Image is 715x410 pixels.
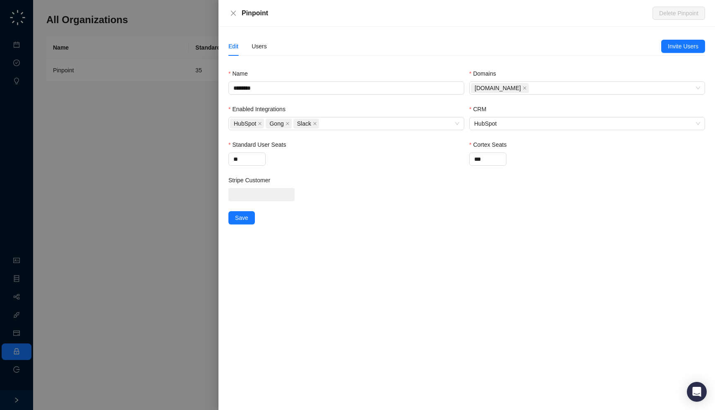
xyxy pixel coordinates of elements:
span: close [313,122,317,126]
span: Slack [293,119,319,129]
input: Cortex Seats [470,153,506,165]
span: Invite Users [668,42,698,51]
span: Gong [266,119,291,129]
div: Pinpoint [242,8,653,18]
label: Domains [469,69,502,78]
span: [DOMAIN_NAME] [475,83,521,93]
span: close [523,86,527,90]
button: Invite Users [661,40,705,53]
span: Slack [297,119,311,128]
div: Users [252,42,267,51]
label: Cortex Seats [469,140,512,149]
label: CRM [469,105,492,114]
span: HubSpot [230,119,264,129]
div: Edit [228,42,238,51]
span: HubSpot [234,119,256,128]
input: Domains [530,85,532,91]
span: close [258,122,262,126]
button: Save [228,211,255,224]
span: Save [235,213,248,222]
span: Gong [269,119,283,128]
label: Standard User Seats [228,140,292,149]
button: Close [228,8,238,18]
span: close [230,10,237,17]
label: Stripe Customer [228,176,276,185]
label: Name [228,69,254,78]
label: Enabled Integrations [228,105,291,114]
span: close [286,122,290,126]
button: Delete Pinpoint [653,7,705,20]
input: Standard User Seats [229,153,265,165]
span: pinpointhq.com [471,83,529,93]
input: Name [228,81,464,95]
input: Enabled Integrations [321,121,322,127]
span: HubSpot [474,117,700,130]
div: Open Intercom Messenger [687,382,707,402]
